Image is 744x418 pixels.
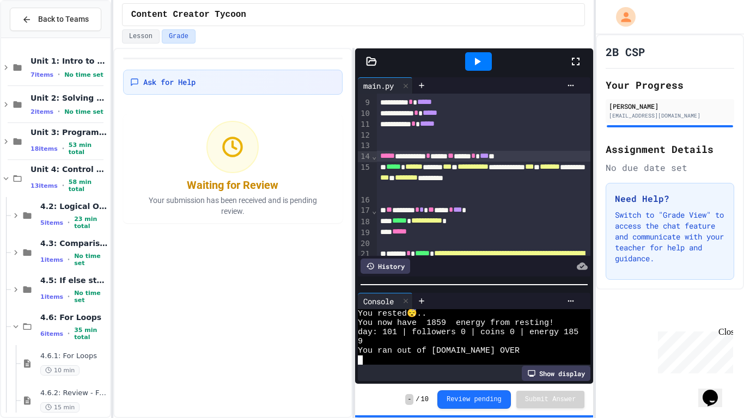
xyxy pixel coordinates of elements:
[40,201,108,211] span: 4.2: Logical Operators
[358,151,371,162] div: 14
[31,145,58,152] span: 18 items
[358,77,413,94] div: main.py
[187,177,278,193] div: Waiting for Review
[122,29,160,44] button: Lesson
[31,93,108,103] span: Unit 2: Solving Problems in Computer Science
[358,205,371,216] div: 17
[69,142,108,156] span: 53 min total
[62,144,64,153] span: •
[40,389,108,398] span: 4.6.2: Review - For Loops
[31,182,58,189] span: 13 items
[68,255,70,264] span: •
[358,130,371,141] div: 12
[31,108,53,115] span: 2 items
[358,195,371,206] div: 16
[10,8,101,31] button: Back to Teams
[437,390,511,409] button: Review pending
[416,395,419,404] span: /
[371,152,377,161] span: Fold line
[74,327,108,341] span: 35 min total
[361,259,410,274] div: History
[68,218,70,227] span: •
[615,192,725,205] h3: Need Help?
[522,366,590,381] div: Show display
[412,309,426,318] span: ...
[74,290,108,304] span: No time set
[358,162,371,195] div: 15
[131,8,246,21] span: Content Creator Tycoon
[615,210,725,264] p: Switch to "Grade View" to access the chat feature and communicate with your teacher for help and ...
[40,352,108,361] span: 4.6.1: For Loops
[40,293,63,300] span: 1 items
[58,107,60,116] span: •
[358,238,371,249] div: 20
[40,275,108,285] span: 4.5: If else statements
[405,394,413,405] span: -
[358,309,407,318] span: You rested
[609,101,731,111] div: [PERSON_NAME]
[31,127,108,137] span: Unit 3: Programming with Python
[31,164,108,174] span: Unit 4: Control Structures
[358,80,399,91] div: main.py
[40,330,63,337] span: 6 items
[358,293,413,309] div: Console
[40,312,108,322] span: 4.6: For Loops
[606,142,734,157] h2: Assignment Details
[68,329,70,338] span: •
[371,206,377,215] span: Fold line
[606,77,734,93] h2: Your Progress
[358,249,371,271] div: 21
[654,327,733,373] iframe: chat widget
[40,219,63,226] span: 5 items
[609,112,731,120] div: [EMAIL_ADDRESS][DOMAIN_NAME]
[135,195,331,217] p: Your submission has been received and is pending review.
[58,70,60,79] span: •
[40,256,63,263] span: 1 items
[358,296,399,307] div: Console
[143,77,196,88] span: Ask for Help
[358,328,578,337] span: day: 101 | followers 0 | coins 0 | energy 185
[605,4,638,29] div: My Account
[407,309,412,318] span: 😴
[162,29,196,44] button: Grade
[358,119,371,130] div: 11
[358,217,371,228] div: 18
[74,216,108,230] span: 23 min total
[606,161,734,174] div: No due date set
[62,181,64,190] span: •
[358,140,371,151] div: 13
[38,14,89,25] span: Back to Teams
[358,97,371,108] div: 9
[64,71,103,78] span: No time set
[358,318,554,328] span: You now have 1859 energy from resting!
[358,108,371,119] div: 10
[606,44,645,59] h1: 2B CSP
[525,395,576,404] span: Submit Answer
[516,391,585,408] button: Submit Answer
[40,238,108,248] span: 4.3: Comparison Operators
[68,292,70,301] span: •
[4,4,75,69] div: Chat with us now!Close
[40,365,80,376] span: 10 min
[69,179,108,193] span: 58 min total
[64,108,103,115] span: No time set
[698,374,733,407] iframe: chat widget
[358,337,363,346] span: 9
[358,228,371,238] div: 19
[358,346,520,355] span: You ran out of [DOMAIN_NAME] OVER
[421,395,429,404] span: 10
[74,253,108,267] span: No time set
[40,402,80,413] span: 15 min
[31,71,53,78] span: 7 items
[31,56,108,66] span: Unit 1: Intro to Computer Science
